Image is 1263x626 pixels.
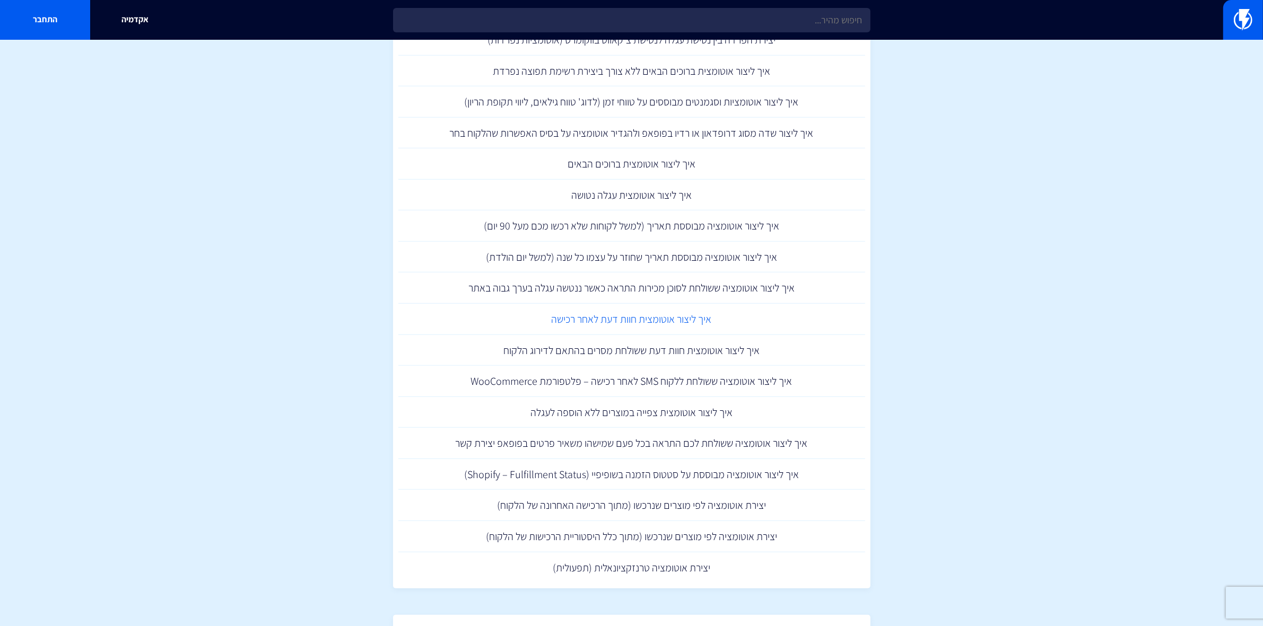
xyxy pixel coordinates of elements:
[398,552,865,584] a: יצירת אוטומציה טרנזקציונאלית (תפעולית)
[398,210,865,242] a: איך ליצור אוטומציה מבוססת תאריך (למשל לקוחות שלא רכשו מכם מעל 90 יום)
[398,148,865,180] a: איך ליצור אוטומצית ברוכים הבאים
[393,8,870,32] input: חיפוש מהיר...
[398,56,865,87] a: איך ליצור אוטומצית ברוכים הבאים ללא צורך ביצירת רשימת תפוצה נפרדת
[398,180,865,211] a: איך ליצור אוטומצית עגלה נטושה
[398,86,865,118] a: איך ליצור אוטומציות וסגמנטים מבוססים על טווחי זמן (לדוג' טווח גילאים, ליווי תקופת הריון)
[398,459,865,490] a: איך ליצור אוטומציה מבוססת על סטטוס הזמנה בשופיפיי (Shopify – Fulfillment Status)
[398,366,865,397] a: איך ליצור אוטומציה ששולחת ללקוח SMS לאחר רכישה – פלטפורמת WooCommerce
[398,521,865,552] a: יצירת אוטומציה לפי מוצרים שנרכשו (מתוך כלל היסטוריית הרכישות של הלקוח)
[398,24,865,56] a: יצירת הפרדה בין נטישת עגלה לנטישת צ'קאווט בווקומרס (אוטומציות נפרדות)
[398,242,865,273] a: איך ליצור אוטומציה מבוססת תאריך שחוזר על עצמו כל שנה (למשל יום הולדת)
[398,118,865,149] a: איך ליצור שדה מסוג דרופדאון או רדיו בפופאפ ולהגדיר אוטומציה על בסיס האפשרות שהלקוח בחר
[398,304,865,335] a: איך ליצור אוטומצית חוות דעת לאחר רכישה
[398,397,865,428] a: איך ליצור אוטומצית צפייה במוצרים ללא הוספה לעגלה
[398,272,865,304] a: איך ליצור אוטומציה ששולחת לסוכן מכירות התראה כאשר ננטשה עגלה בערך גבוה באתר
[398,335,865,366] a: איך ליצור אוטומצית חוות דעת ששולחת מסרים בהתאם לדירוג הלקוח
[398,428,865,459] a: איך ליצור אוטומציה ששולחת לכם התראה בכל פעם שמישהו משאיר פרטים בפופאפ יצירת קשר
[398,490,865,521] a: יצירת אוטומציה לפי מוצרים שנרכשו (מתוך הרכישה האחרונה של הלקוח)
